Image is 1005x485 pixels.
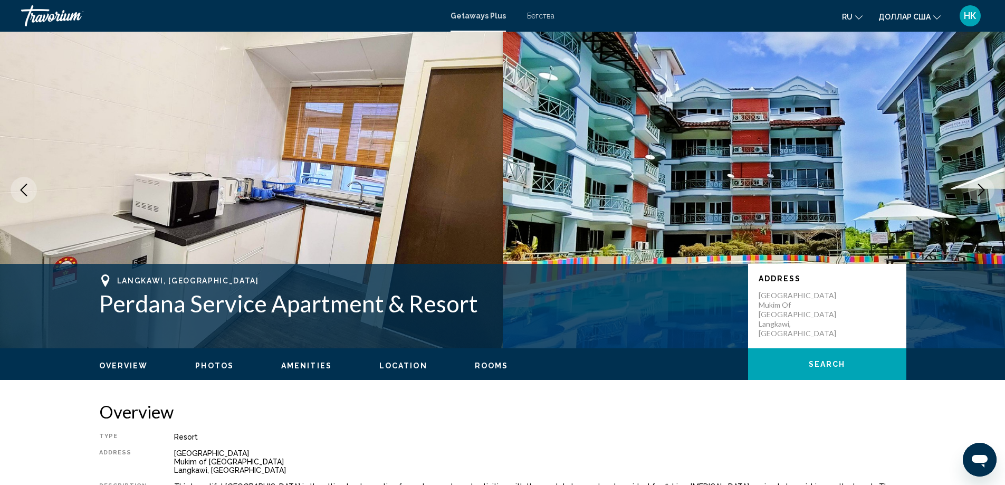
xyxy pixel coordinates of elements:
[21,5,440,26] a: Травориум
[956,5,984,27] button: Меню пользователя
[759,291,843,338] p: [GEOGRAPHIC_DATA] Mukim of [GEOGRAPHIC_DATA] Langkawi, [GEOGRAPHIC_DATA]
[748,348,906,380] button: Search
[281,361,332,370] button: Amenities
[451,12,506,20] a: Getaways Plus
[878,9,941,24] button: Изменить валюту
[99,401,906,422] h2: Overview
[174,433,906,441] div: Resort
[842,9,863,24] button: Изменить язык
[99,290,738,317] h1: Perdana Service Apartment & Resort
[475,361,509,370] button: Rooms
[964,10,977,21] font: НК
[174,449,906,474] div: [GEOGRAPHIC_DATA] Mukim of [GEOGRAPHIC_DATA] Langkawi, [GEOGRAPHIC_DATA]
[379,361,427,370] button: Location
[99,361,148,370] button: Overview
[11,177,37,203] button: Previous image
[99,433,148,441] div: Type
[195,361,234,370] button: Photos
[117,277,259,285] span: Langkawi, [GEOGRAPHIC_DATA]
[99,449,148,474] div: Address
[842,13,853,21] font: ru
[809,360,846,369] span: Search
[878,13,931,21] font: доллар США
[963,443,997,477] iframe: Кнопка запуска окна обмена сообщениями
[527,12,554,20] a: Бегства
[968,177,994,203] button: Next image
[759,274,896,283] p: Address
